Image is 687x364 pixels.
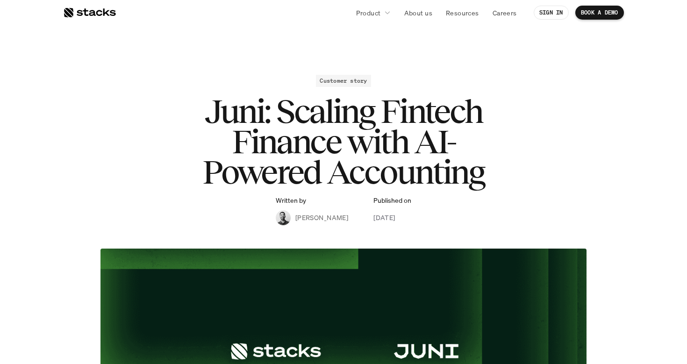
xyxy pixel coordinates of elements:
h1: Juni: Scaling Fintech Finance with AI-Powered Accounting [157,96,530,187]
p: Written by [276,197,306,205]
h2: Customer story [320,78,367,84]
p: SIGN IN [539,9,563,16]
a: SIGN IN [534,6,569,20]
a: Resources [440,4,485,21]
a: Careers [487,4,522,21]
p: BOOK A DEMO [581,9,618,16]
p: Careers [493,8,517,18]
p: Product [356,8,381,18]
p: Resources [446,8,479,18]
a: Privacy Policy [110,178,151,185]
a: BOOK A DEMO [575,6,624,20]
p: [DATE] [373,213,395,222]
a: About us [399,4,438,21]
p: About us [404,8,432,18]
p: [PERSON_NAME] [295,213,348,222]
p: Published on [373,197,411,205]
